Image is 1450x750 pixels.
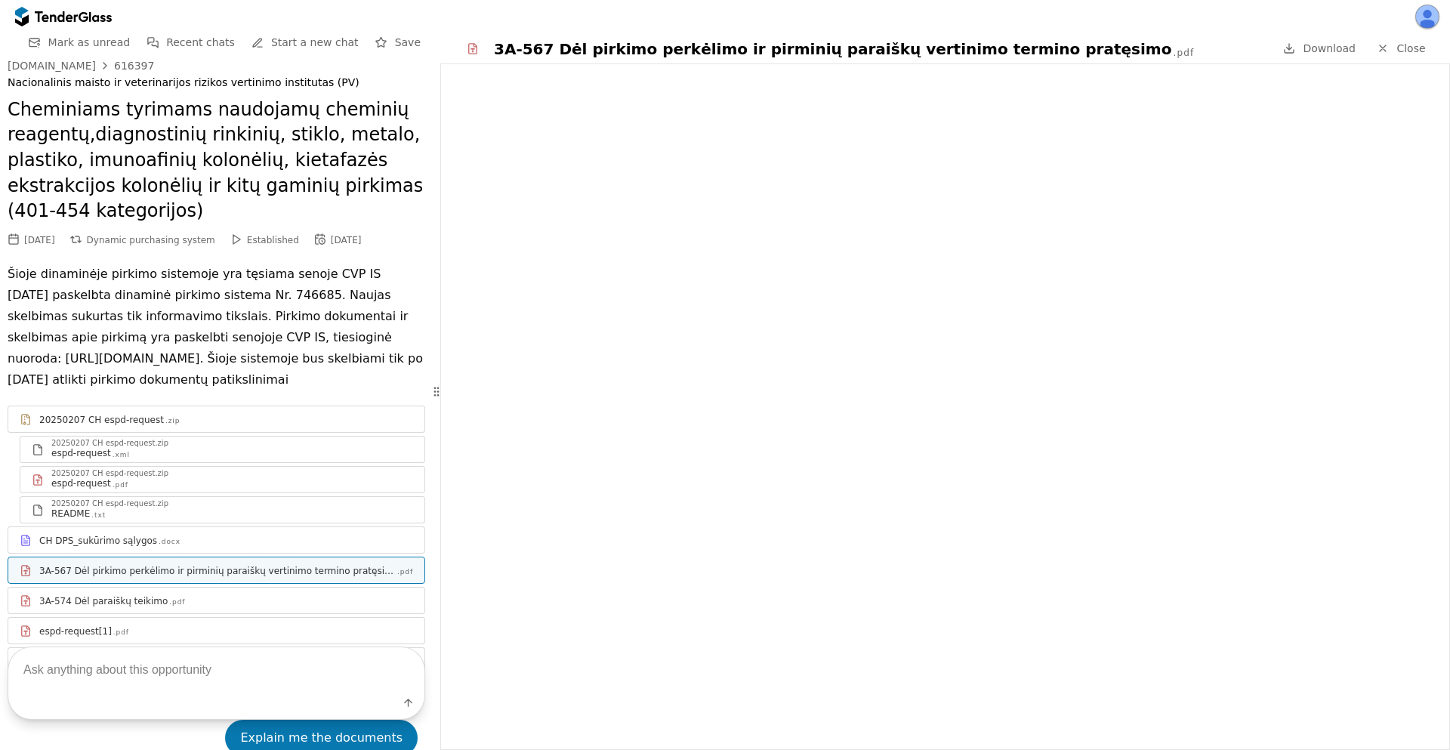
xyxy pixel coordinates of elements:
div: [DATE] [331,235,362,245]
span: Start a new chat [271,36,359,48]
a: Close [1368,39,1435,58]
button: Mark as unread [24,33,135,52]
div: espd-request [51,447,111,459]
div: CH DPS_sukūrimo sąlygos [39,535,157,547]
div: [DOMAIN_NAME] [8,60,96,71]
a: Start a new chat [247,33,363,52]
span: Established [247,235,299,245]
div: 20250207 CH espd-request.zip [51,470,168,477]
div: .txt [91,511,106,520]
div: espd-request [51,477,111,489]
a: 20250207 CH espd-request.zipespd-request.pdf [20,466,425,493]
div: 3A-574 Dėl paraiškų teikimo [39,595,168,607]
a: [DOMAIN_NAME]616397 [8,60,154,72]
span: Recent chats [166,36,235,48]
a: 3A-574 Dėl paraiškų teikimo.pdf [8,587,425,614]
button: Save [371,33,425,52]
h2: Cheminiams tyrimams naudojamų cheminių reagentų,diagnostinių rinkinių, stiklo, metalo, plastiko, ... [8,97,425,224]
span: Mark as unread [48,36,131,48]
span: Download [1303,42,1356,54]
a: 20250207 CH espd-request.zip [8,406,425,433]
span: Save [395,36,421,48]
div: 616397 [114,60,154,71]
div: .pdf [169,597,185,607]
div: 3A-567 Dėl pirkimo perkėlimo ir pirminių paraiškų vertinimo termino pratęsimo [494,39,1171,60]
a: CH DPS_sukūrimo sąlygos.docx [8,526,425,554]
div: Nacionalinis maisto ir veterinarijos rizikos vertinimo institutas (PV) [8,76,425,89]
div: README [51,508,90,520]
div: .pdf [113,480,128,490]
div: 20250207 CH espd-request.zip [51,440,168,447]
div: 20250207 CH espd-request.zip [51,500,168,508]
div: .pdf [397,567,413,577]
a: 20250207 CH espd-request.zipREADME.txt [20,496,425,523]
div: 20250207 CH espd-request [39,414,164,426]
div: .docx [159,537,180,547]
div: 3A-567 Dėl pirkimo perkėlimo ir pirminių paraiškų vertinimo termino pratęsimo [39,565,396,577]
a: Download [1279,39,1360,58]
span: Close [1396,42,1425,54]
a: 3A-567 Dėl pirkimo perkėlimo ir pirminių paraiškų vertinimo termino pratęsimo.pdf [8,557,425,584]
span: Dynamic purchasing system [87,235,215,245]
div: .zip [165,416,180,426]
button: Recent chats [142,33,239,52]
div: .xml [113,450,130,460]
div: [DATE] [24,235,55,245]
p: Šioje dinaminėje pirkimo sistemoje yra tęsiama senoje CVP IS [DATE] paskelbta dinaminė pirkimo si... [8,264,425,390]
a: 20250207 CH espd-request.zipespd-request.xml [20,436,425,463]
div: .pdf [1173,47,1194,60]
